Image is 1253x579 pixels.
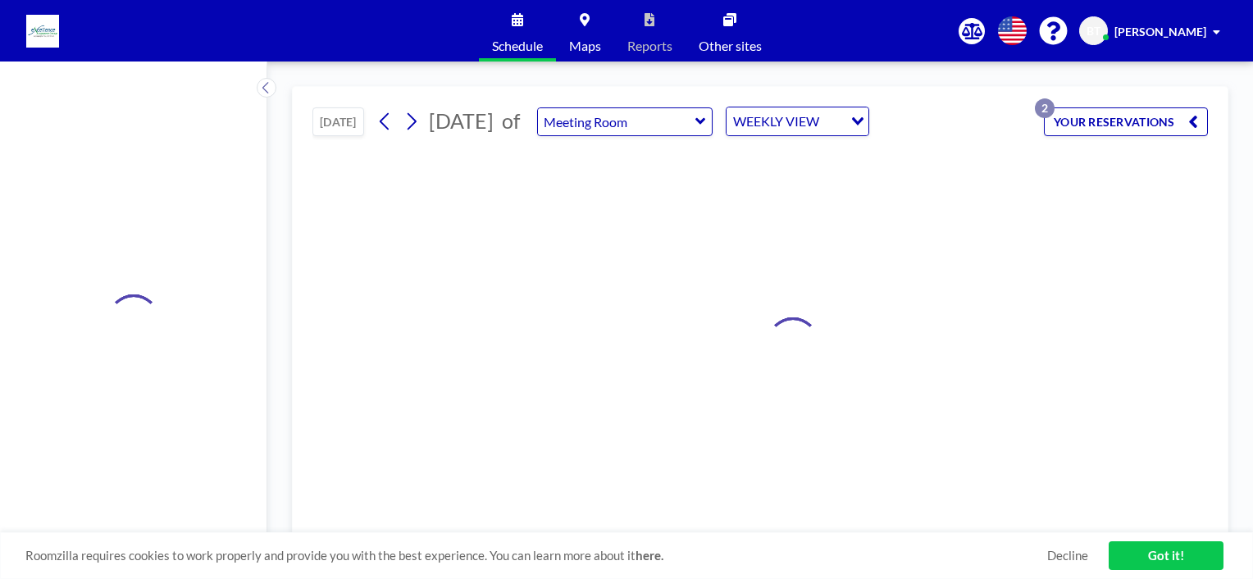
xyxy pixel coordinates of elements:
span: [PERSON_NAME] [1114,25,1206,39]
span: BT [1087,24,1100,39]
input: Meeting Room [538,108,695,135]
div: Search for option [727,107,868,135]
p: 2 [1035,98,1055,118]
span: Reports [627,39,672,52]
span: of [502,108,520,134]
a: Decline [1047,548,1088,563]
button: [DATE] [312,107,364,136]
input: Search for option [824,111,841,132]
a: Got it! [1109,541,1223,570]
a: here. [636,548,663,563]
span: Roomzilla requires cookies to work properly and provide you with the best experience. You can lea... [25,548,1047,563]
span: [DATE] [429,108,494,133]
img: organization-logo [26,15,59,48]
span: Other sites [699,39,762,52]
button: YOUR RESERVATIONS2 [1044,107,1208,136]
span: WEEKLY VIEW [730,111,822,132]
span: Schedule [492,39,543,52]
span: Maps [569,39,601,52]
